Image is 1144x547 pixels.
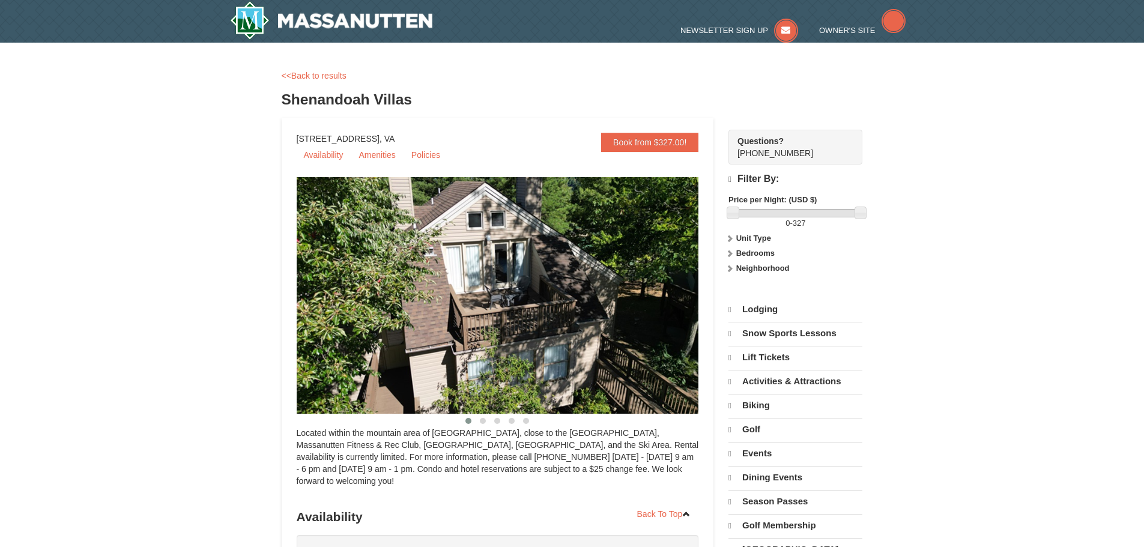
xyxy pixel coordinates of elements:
a: Amenities [351,146,402,164]
a: Golf [728,418,862,441]
span: Newsletter Sign Up [680,26,768,35]
span: Owner's Site [819,26,876,35]
a: Policies [404,146,447,164]
a: Newsletter Sign Up [680,26,798,35]
a: Book from $327.00! [601,133,698,152]
a: Biking [728,394,862,417]
a: Snow Sports Lessons [728,322,862,345]
img: 19219019-2-e70bf45f.jpg [297,177,729,414]
h3: Shenandoah Villas [282,88,863,112]
h3: Availability [297,505,699,529]
label: - [728,217,862,229]
strong: Neighborhood [736,264,790,273]
a: Massanutten Resort [230,1,433,40]
a: Season Passes [728,490,862,513]
strong: Bedrooms [736,249,775,258]
a: Dining Events [728,466,862,489]
img: Massanutten Resort Logo [230,1,433,40]
span: 0 [785,219,790,228]
span: 327 [793,219,806,228]
a: Availability [297,146,351,164]
div: Located within the mountain area of [GEOGRAPHIC_DATA], close to the [GEOGRAPHIC_DATA], Massanutte... [297,427,699,499]
a: Golf Membership [728,514,862,537]
a: Back To Top [629,505,699,523]
strong: Unit Type [736,234,771,243]
strong: Questions? [737,136,784,146]
a: Events [728,442,862,465]
a: Lodging [728,298,862,321]
span: [PHONE_NUMBER] [737,135,841,158]
h4: Filter By: [728,174,862,185]
a: Activities & Attractions [728,370,862,393]
a: Owner's Site [819,26,906,35]
a: <<Back to results [282,71,347,80]
strong: Price per Night: (USD $) [728,195,817,204]
a: Lift Tickets [728,346,862,369]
